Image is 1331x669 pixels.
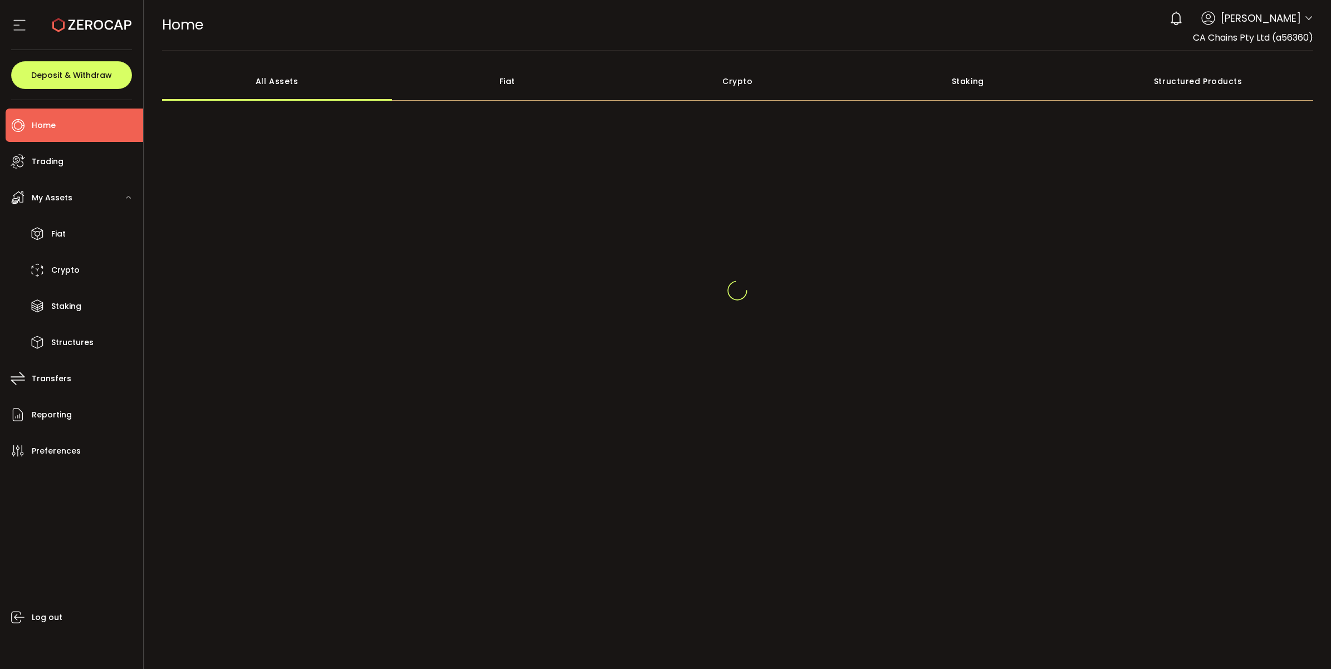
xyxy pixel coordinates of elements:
[51,262,80,278] span: Crypto
[32,609,62,626] span: Log out
[623,62,853,101] div: Crypto
[162,62,393,101] div: All Assets
[31,71,112,79] span: Deposit & Withdraw
[32,190,72,206] span: My Assets
[32,154,63,170] span: Trading
[853,62,1083,101] div: Staking
[1083,62,1314,101] div: Structured Products
[32,443,81,459] span: Preferences
[51,298,81,314] span: Staking
[51,334,94,351] span: Structures
[51,226,66,242] span: Fiat
[11,61,132,89] button: Deposit & Withdraw
[162,15,203,35] span: Home
[32,407,72,423] span: Reporting
[1193,31,1313,44] span: CA Chains Pty Ltd (a56360)
[32,117,56,134] span: Home
[1221,11,1301,26] span: [PERSON_NAME]
[392,62,623,101] div: Fiat
[32,371,71,387] span: Transfers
